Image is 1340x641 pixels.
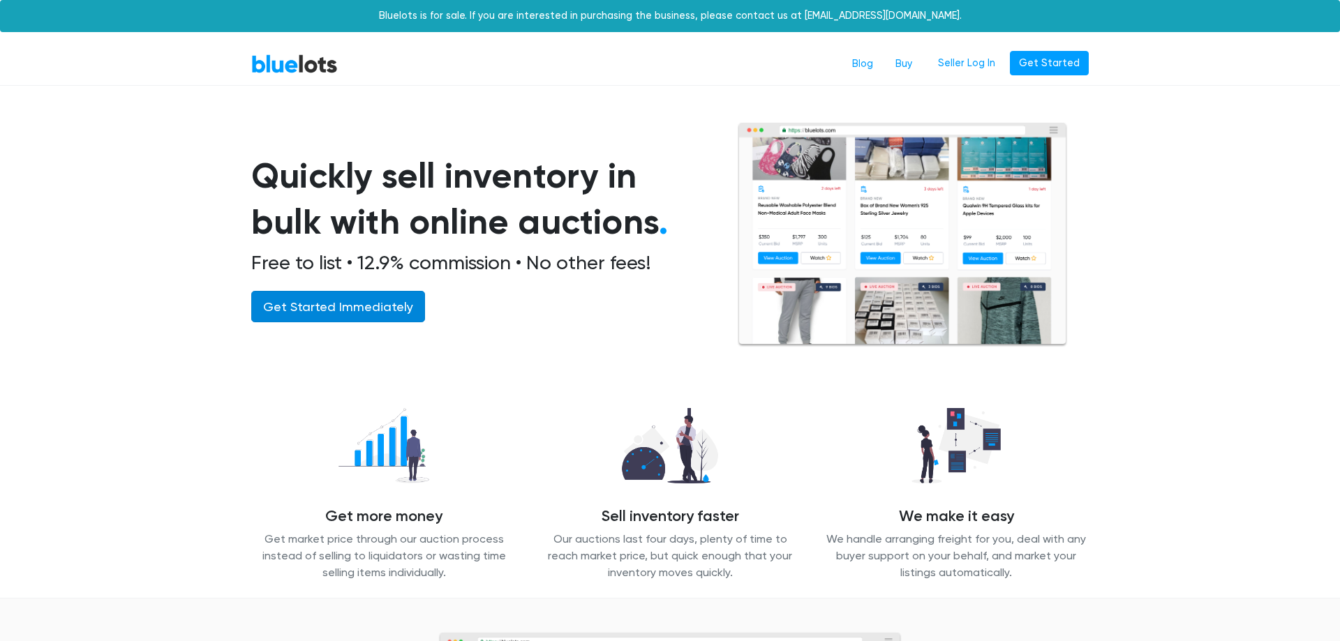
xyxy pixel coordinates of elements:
[251,531,516,581] p: Get market price through our auction process instead of selling to liquidators or wasting time se...
[251,153,703,246] h1: Quickly sell inventory in bulk with online auctions
[251,251,703,275] h2: Free to list • 12.9% commission • No other fees!
[841,51,884,77] a: Blog
[884,51,923,77] a: Buy
[251,508,516,526] h4: Get more money
[251,291,425,322] a: Get Started Immediately
[824,508,1089,526] h4: We make it easy
[611,400,730,491] img: sell_faster-bd2504629311caa3513348c509a54ef7601065d855a39eafb26c6393f8aa8a46.png
[824,531,1089,581] p: We handle arranging freight for you, deal with any buyer support on your behalf, and market your ...
[737,122,1068,347] img: browserlots-effe8949e13f0ae0d7b59c7c387d2f9fb811154c3999f57e71a08a1b8b46c466.png
[537,531,803,581] p: Our auctions last four days, plenty of time to reach market price, but quick enough that your inv...
[1010,51,1089,76] a: Get Started
[659,201,668,243] span: .
[251,54,338,74] a: BlueLots
[327,400,441,491] img: recover_more-49f15717009a7689fa30a53869d6e2571c06f7df1acb54a68b0676dd95821868.png
[929,51,1004,76] a: Seller Log In
[537,508,803,526] h4: Sell inventory faster
[900,400,1012,491] img: we_manage-77d26b14627abc54d025a00e9d5ddefd645ea4957b3cc0d2b85b0966dac19dae.png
